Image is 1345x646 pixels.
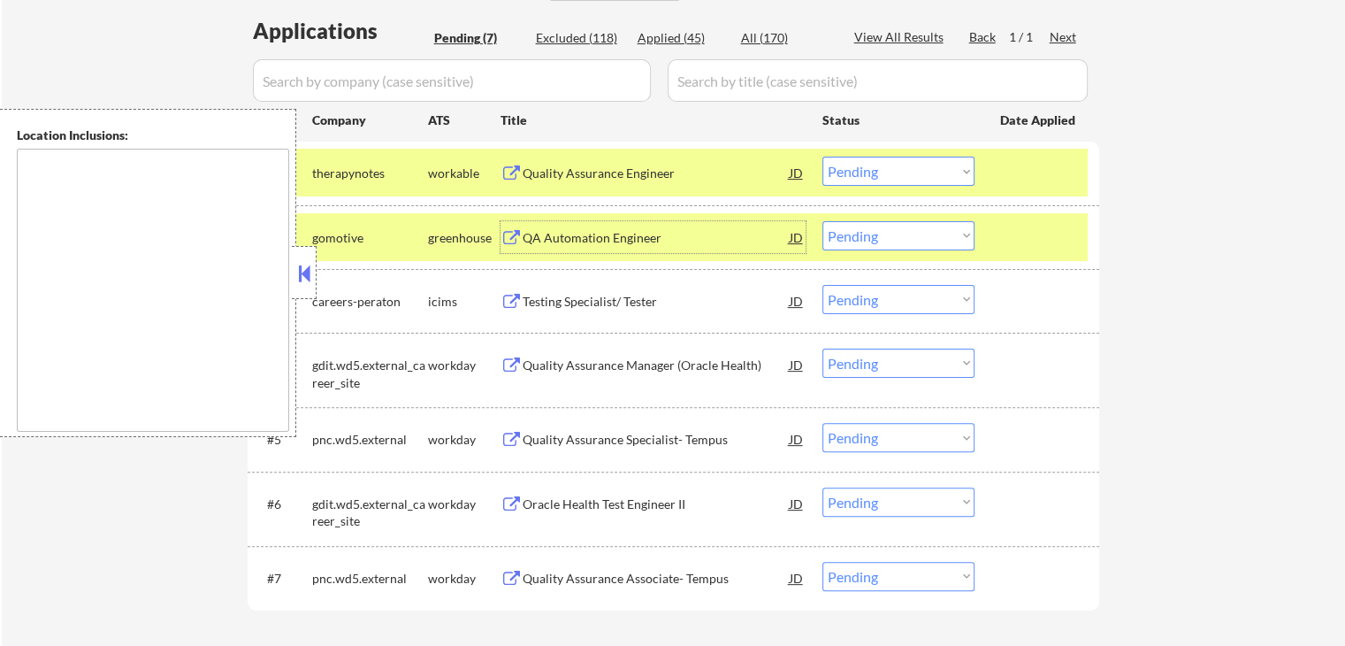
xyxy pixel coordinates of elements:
[17,127,289,144] div: Location Inclusions:
[253,20,428,42] div: Applications
[822,104,974,135] div: Status
[428,112,501,129] div: ATS
[969,28,997,46] div: Back
[428,570,501,588] div: workday
[854,28,949,46] div: View All Results
[523,431,790,449] div: Quality Assurance Specialist- Tempus
[788,562,806,594] div: JD
[428,229,501,247] div: greenhouse
[523,357,790,374] div: Quality Assurance Manager (Oracle Health)
[428,165,501,182] div: workable
[428,357,501,374] div: workday
[434,29,523,47] div: Pending (7)
[523,570,790,588] div: Quality Assurance Associate- Tempus
[428,496,501,513] div: workday
[428,431,501,449] div: workday
[536,29,624,47] div: Excluded (118)
[523,293,790,311] div: Testing Specialist/ Tester
[253,59,651,102] input: Search by company (case sensitive)
[523,165,790,182] div: Quality Assurance Engineer
[1009,28,1050,46] div: 1 / 1
[312,570,428,588] div: pnc.wd5.external
[312,229,428,247] div: gomotive
[788,488,806,519] div: JD
[312,357,428,391] div: gdit.wd5.external_career_site
[312,112,428,129] div: Company
[312,496,428,530] div: gdit.wd5.external_career_site
[788,349,806,381] div: JD
[788,423,806,455] div: JD
[638,29,726,47] div: Applied (45)
[741,29,829,47] div: All (170)
[788,285,806,317] div: JD
[267,570,298,588] div: #7
[523,229,790,247] div: QA Automation Engineer
[267,431,298,449] div: #5
[1050,28,1078,46] div: Next
[312,165,428,182] div: therapynotes
[668,59,1088,102] input: Search by title (case sensitive)
[788,221,806,253] div: JD
[1000,112,1078,129] div: Date Applied
[312,431,428,449] div: pnc.wd5.external
[267,496,298,513] div: #6
[312,293,428,311] div: careers-peraton
[523,496,790,513] div: Oracle Health Test Engineer II
[428,293,501,311] div: icims
[788,157,806,188] div: JD
[501,112,806,129] div: Title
